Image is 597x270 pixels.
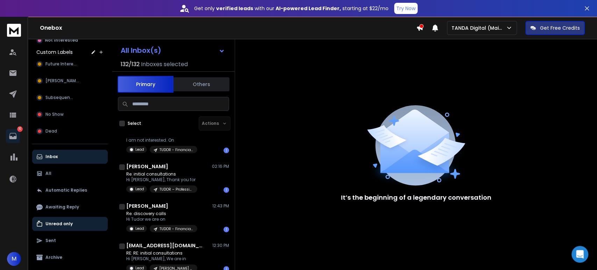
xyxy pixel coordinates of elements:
button: M [7,252,21,266]
p: Archive [45,255,62,260]
label: Select [128,121,141,126]
div: Open Intercom Messenger [571,246,588,263]
button: Sent [32,234,108,248]
h3: Custom Labels [36,49,73,56]
button: Awaiting Reply [32,200,108,214]
button: No Show [32,107,108,121]
button: All Inbox(s) [115,43,230,57]
p: Sent [45,238,56,243]
button: Subsequence [32,91,108,105]
p: Re: initial consultations [126,171,197,177]
button: Automatic Replies [32,183,108,197]
button: Try Now [394,3,418,14]
span: [PERSON_NAME] [45,78,80,84]
p: TUDOR - Financial Services | [GEOGRAPHIC_DATA] [159,147,193,152]
p: TANDA Digital (Main) [452,24,506,31]
button: Unread only [32,217,108,231]
p: Inbox [45,154,58,159]
p: Try Now [396,5,415,12]
p: It’s the beginning of a legendary conversation [341,193,491,202]
p: Automatic Replies [45,187,87,193]
button: Get Free Credits [525,21,585,35]
a: 10 [6,129,20,143]
span: 132 / 132 [121,60,140,69]
p: Get only with our starting at $22/mo [194,5,389,12]
p: Get Free Credits [540,24,580,31]
p: I am not interested. On [126,137,197,143]
div: 1 [223,227,229,232]
p: Hi [PERSON_NAME], We are in [126,256,197,262]
p: Hi [PERSON_NAME], Thank you for [126,177,197,183]
p: Unread only [45,221,73,227]
p: Re: discovery calls [126,211,197,216]
button: Future Interest [32,57,108,71]
p: Awaiting Reply [45,204,79,210]
p: 12:43 PM [212,203,229,209]
p: Lead [135,226,144,231]
button: Others [173,77,229,92]
p: 12:30 PM [212,243,229,248]
button: [PERSON_NAME] [32,74,108,88]
p: TUDOR – Professional Services | [GEOGRAPHIC_DATA] | 1-10 [159,187,193,192]
strong: AI-powered Lead Finder, [276,5,341,12]
p: All [45,171,51,176]
strong: verified leads [216,5,253,12]
span: No Show [45,112,64,117]
p: Lead [135,186,144,192]
p: Lead [135,147,144,152]
p: TUDOR - Financial Services | [GEOGRAPHIC_DATA] [159,226,193,232]
button: Archive [32,250,108,264]
span: Subsequence [45,95,75,100]
button: Not Interested [32,33,108,47]
h3: Inboxes selected [141,60,188,69]
button: Dead [32,124,108,138]
div: 1 [223,148,229,153]
button: Inbox [32,150,108,164]
button: All [32,166,108,180]
h1: [PERSON_NAME] [126,163,168,170]
p: RE: RE: initial consultations [126,250,197,256]
h1: All Inbox(s) [121,47,161,54]
p: Not Interested [45,37,78,43]
span: Dead [45,128,57,134]
span: Future Interest [45,61,78,67]
button: Primary [118,76,173,93]
p: 10 [17,126,23,132]
p: 02:16 PM [212,164,229,169]
div: 1 [223,187,229,193]
h1: [EMAIL_ADDRESS][DOMAIN_NAME] [126,242,203,249]
img: logo [7,24,21,37]
p: Hi Tudor we are on [126,216,197,222]
h1: Onebox [40,24,416,32]
h1: [PERSON_NAME] [126,202,168,209]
